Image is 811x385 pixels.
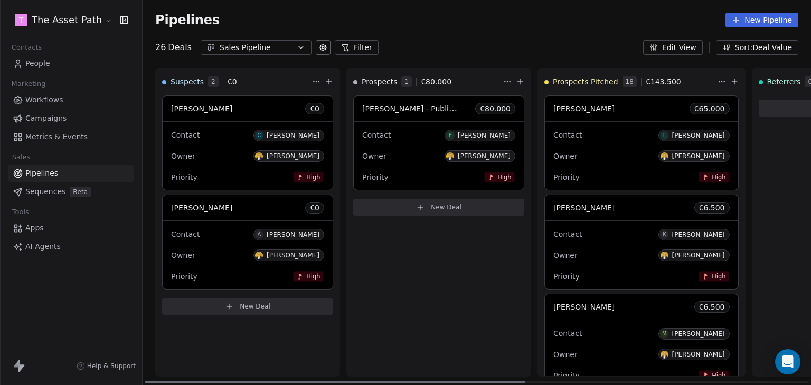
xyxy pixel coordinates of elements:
span: Contact [553,329,582,338]
a: Metrics & Events [8,128,134,146]
img: D [661,351,668,359]
div: [PERSON_NAME] [672,330,724,338]
span: Suspects [171,76,204,87]
span: [PERSON_NAME] - Published Leaders Pitch [362,103,518,113]
div: [PERSON_NAME] [267,152,319,160]
span: [PERSON_NAME] [171,204,232,212]
span: High [306,272,320,280]
img: D [255,252,263,259]
span: Tools [7,204,33,220]
a: Campaigns [8,110,134,127]
span: Owner [171,152,195,160]
span: Marketing [7,76,50,92]
span: The Asset Path [32,13,102,27]
span: High [497,173,511,181]
span: € 80.000 [421,76,451,87]
span: [PERSON_NAME] [553,204,615,212]
span: Pipelines [155,13,220,27]
div: E [449,131,452,140]
span: Priority [553,173,580,181]
span: € 80.000 [480,103,511,114]
a: AI Agents [8,238,134,255]
span: 1 [401,76,412,87]
span: 18 [623,76,637,87]
span: T [19,15,24,25]
span: Sales [7,149,35,165]
div: L [663,131,666,140]
button: New Deal [353,199,524,216]
span: Priority [171,173,197,181]
span: Sequences [25,186,65,197]
span: Apps [25,223,44,234]
span: Priority [362,173,389,181]
span: [PERSON_NAME] [553,303,615,311]
span: Prospects Pitched [553,76,618,87]
div: M [662,330,667,338]
div: [PERSON_NAME] [267,132,319,139]
a: Help & Support [77,362,136,370]
div: [PERSON_NAME] [672,351,724,358]
span: Contact [171,230,200,238]
div: Suspects2€0 [162,68,310,95]
span: People [25,58,50,69]
div: Prospects1€80.000 [353,68,501,95]
span: AI Agents [25,241,61,252]
a: Pipelines [8,165,134,182]
span: Priority [553,371,580,380]
button: Filter [335,40,379,55]
div: Sales Pipeline [220,42,293,53]
div: [PERSON_NAME]€0ContactA[PERSON_NAME]OwnerD[PERSON_NAME]PriorityHigh [162,195,333,290]
img: D [661,252,668,259]
span: € 0 [228,76,237,87]
span: Workflows [25,94,63,105]
span: € 0 [310,103,319,114]
div: [PERSON_NAME]€65.000ContactL[PERSON_NAME]OwnerD[PERSON_NAME]PriorityHigh [544,95,739,190]
div: K [663,230,666,239]
div: C [257,131,261,140]
span: Contact [362,131,391,139]
div: 26 [155,41,192,54]
button: New Pipeline [725,13,798,27]
div: [PERSON_NAME] [672,152,724,160]
div: Prospects Pitched18€143.500 [544,68,715,95]
div: Open Intercom Messenger [775,349,800,374]
div: [PERSON_NAME] [267,252,319,259]
span: [PERSON_NAME] [171,104,232,113]
span: Owner [362,152,386,160]
div: [PERSON_NAME] [458,132,511,139]
span: Owner [553,251,578,259]
span: New Deal [240,302,270,311]
button: Edit View [643,40,703,55]
div: [PERSON_NAME] [672,252,724,259]
div: [PERSON_NAME]€0ContactC[PERSON_NAME]OwnerD[PERSON_NAME]PriorityHigh [162,95,333,190]
span: € 143.500 [646,76,681,87]
button: Sort: Deal Value [716,40,798,55]
span: Contact [553,131,582,139]
a: SequencesBeta [8,183,134,200]
span: Help & Support [87,362,136,370]
span: € 6.500 [699,302,725,312]
span: Owner [553,152,578,160]
div: [PERSON_NAME] - Published Leaders Pitch€80.000ContactE[PERSON_NAME]OwnerD[PERSON_NAME]PriorityHigh [353,95,524,190]
div: [PERSON_NAME] [672,231,724,238]
span: Owner [553,350,578,359]
span: Contact [171,131,200,139]
span: Beta [70,187,91,197]
div: [PERSON_NAME] [458,152,511,160]
span: [PERSON_NAME] [553,104,615,113]
span: Metrics & Events [25,131,88,142]
div: [PERSON_NAME] [672,132,724,139]
img: D [661,152,668,160]
span: Deals [168,41,192,54]
span: High [712,371,725,379]
span: Priority [553,272,580,281]
img: D [446,152,454,160]
span: High [306,173,320,181]
span: Campaigns [25,113,67,124]
span: 2 [208,76,219,87]
span: Prospects [362,76,397,87]
button: TThe Asset Path [13,11,112,29]
button: New Deal [162,298,333,315]
div: [PERSON_NAME]€6.500ContactK[PERSON_NAME]OwnerD[PERSON_NAME]PriorityHigh [544,195,739,290]
span: High [712,272,725,280]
